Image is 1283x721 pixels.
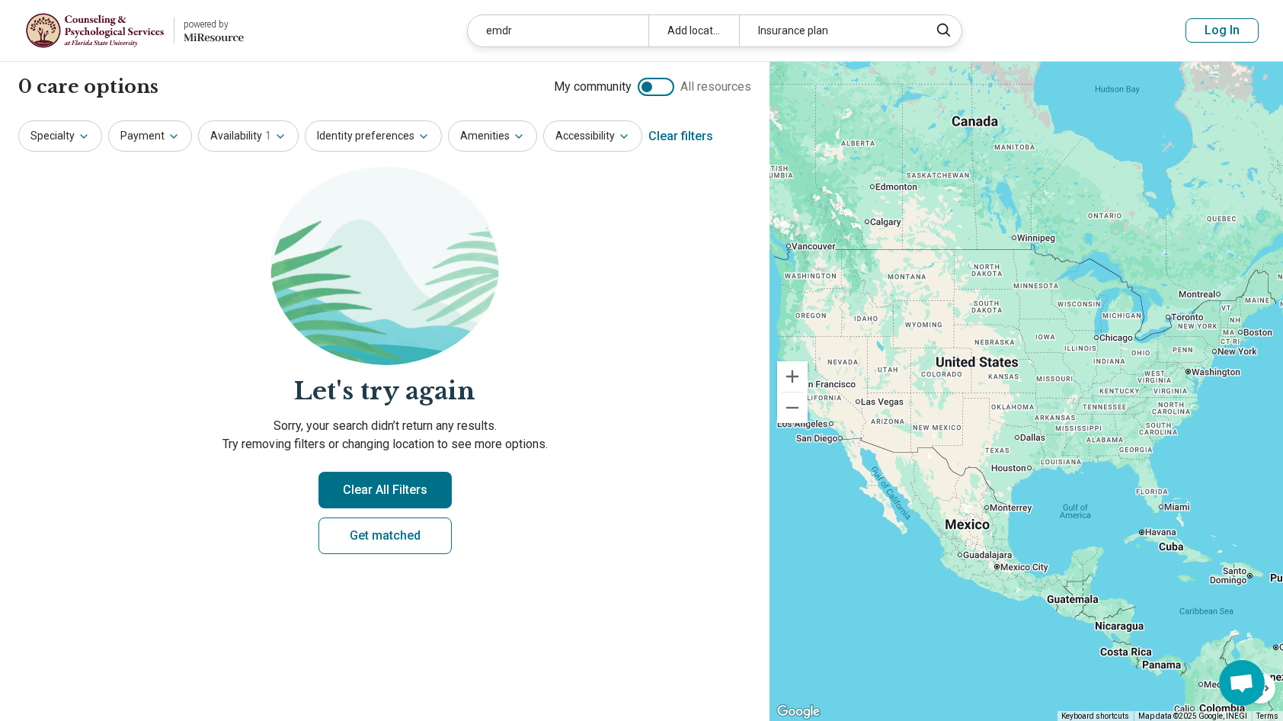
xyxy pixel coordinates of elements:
span: Map data ©2025 Google, INEGI [1138,712,1247,720]
button: Accessibility [543,120,642,152]
div: Open chat [1219,660,1265,706]
a: Get matched [318,518,452,554]
button: Specialty [18,120,102,152]
div: Clear filters [648,118,713,155]
div: emdr [468,15,648,46]
button: Availability1 [198,120,299,152]
a: Florida State Universitypowered by [24,12,244,49]
button: Payment [108,120,192,152]
button: Log In [1185,18,1259,43]
span: My community [554,78,632,96]
button: Zoom out [777,393,808,423]
button: Identity preferences [305,120,442,152]
img: Florida State University [25,12,165,49]
h1: 0 care options [18,74,158,100]
div: powered by [184,18,244,31]
h2: Let's try again [18,374,751,409]
button: Amenities [448,120,537,152]
div: Add location [648,15,739,46]
p: Sorry, your search didn’t return any results. Try removing filters or changing location to see mo... [18,417,751,453]
button: Clear All Filters [318,472,452,508]
div: Insurance plan [739,15,920,46]
span: 1 [265,128,271,144]
span: All resources [680,78,751,96]
button: Zoom in [777,361,808,392]
a: Terms (opens in new tab) [1256,712,1278,720]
